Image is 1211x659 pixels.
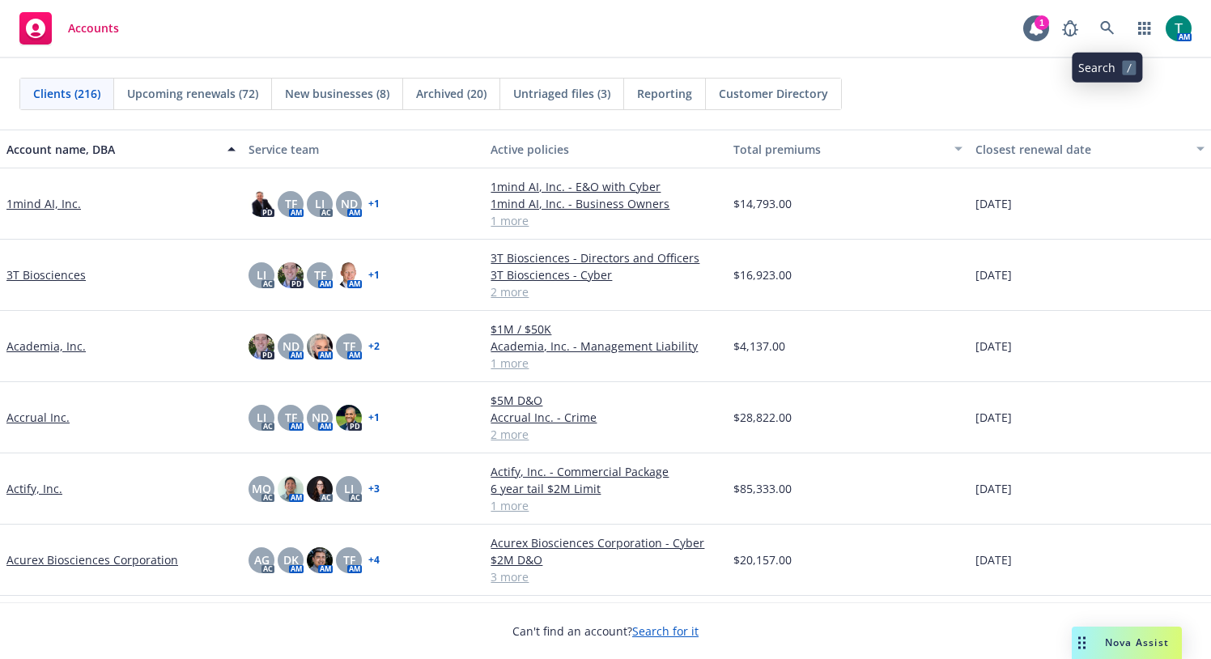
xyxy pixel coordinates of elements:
button: Service team [242,130,484,168]
span: [DATE] [975,551,1012,568]
span: Nova Assist [1105,636,1169,649]
a: + 1 [368,199,380,209]
span: [DATE] [975,409,1012,426]
a: Actify, Inc. - Commercial Package [491,463,720,480]
a: Actify, Inc. [6,480,62,497]
a: + 1 [368,270,380,280]
div: Service team [249,141,478,158]
img: photo [307,334,333,359]
span: Clients (216) [33,85,100,102]
a: Acurex Biosciences Corporation [6,551,178,568]
span: [DATE] [975,195,1012,212]
button: Nova Assist [1072,627,1182,659]
span: TF [343,551,355,568]
a: 1mind AI, Inc. - E&O with Cyber [491,178,720,195]
div: Account name, DBA [6,141,218,158]
button: Total premiums [727,130,969,168]
a: 1 more [491,212,720,229]
span: ND [341,195,358,212]
a: Switch app [1128,12,1161,45]
button: Closest renewal date [969,130,1211,168]
a: 2 more [491,426,720,443]
img: photo [278,262,304,288]
img: photo [1166,15,1192,41]
span: [DATE] [975,266,1012,283]
span: TF [314,266,326,283]
span: Accounts [68,22,119,35]
span: [DATE] [975,338,1012,355]
span: LI [257,266,266,283]
span: Untriaged files (3) [513,85,610,102]
a: 3T Biosciences - Cyber [491,266,720,283]
a: Accrual Inc. [6,409,70,426]
a: + 1 [368,413,380,423]
span: AG [254,551,270,568]
a: + 4 [368,555,380,565]
a: + 2 [368,342,380,351]
a: Search for it [632,623,699,639]
a: 1 more [491,497,720,514]
span: LI [344,480,354,497]
a: Academia, Inc. - Management Liability [491,338,720,355]
a: Acurex Biosciences Corporation - Cyber [491,534,720,551]
img: photo [336,262,362,288]
img: photo [336,405,362,431]
span: Can't find an account? [512,623,699,640]
div: Closest renewal date [975,141,1187,158]
span: $16,923.00 [733,266,792,283]
a: Search [1091,12,1124,45]
span: [DATE] [975,480,1012,497]
a: Academia, Inc. [6,338,86,355]
span: ND [283,338,300,355]
span: Upcoming renewals (72) [127,85,258,102]
div: 1 [1035,15,1049,30]
a: $1M / $50K [491,321,720,338]
a: 3T Biosciences - Directors and Officers [491,249,720,266]
span: TF [285,409,297,426]
span: $85,333.00 [733,480,792,497]
span: MQ [252,480,271,497]
a: 2 more [491,283,720,300]
a: 1mind AI, Inc. - Business Owners [491,195,720,212]
span: $28,822.00 [733,409,792,426]
img: photo [307,476,333,502]
img: photo [307,547,333,573]
span: Customer Directory [719,85,828,102]
a: 1mind AI, Inc. [6,195,81,212]
a: + 3 [368,484,380,494]
span: DK [283,551,299,568]
a: Report a Bug [1054,12,1086,45]
span: TF [285,195,297,212]
div: Drag to move [1072,627,1092,659]
div: Active policies [491,141,720,158]
a: Accrual Inc. - Crime [491,409,720,426]
img: photo [278,476,304,502]
span: LI [315,195,325,212]
a: $5M D&O [491,392,720,409]
button: Active policies [484,130,726,168]
div: Total premiums [733,141,945,158]
img: photo [249,191,274,217]
span: $20,157.00 [733,551,792,568]
span: Reporting [637,85,692,102]
span: $14,793.00 [733,195,792,212]
span: New businesses (8) [285,85,389,102]
a: Accounts [13,6,125,51]
a: $2M D&O [491,551,720,568]
a: 6 year tail $2M Limit [491,480,720,497]
a: 3T Biosciences [6,266,86,283]
a: 1 more [491,355,720,372]
span: LI [257,409,266,426]
a: 3 more [491,568,720,585]
span: $4,137.00 [733,338,785,355]
img: photo [249,334,274,359]
span: ND [312,409,329,426]
span: TF [343,338,355,355]
span: Archived (20) [416,85,487,102]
